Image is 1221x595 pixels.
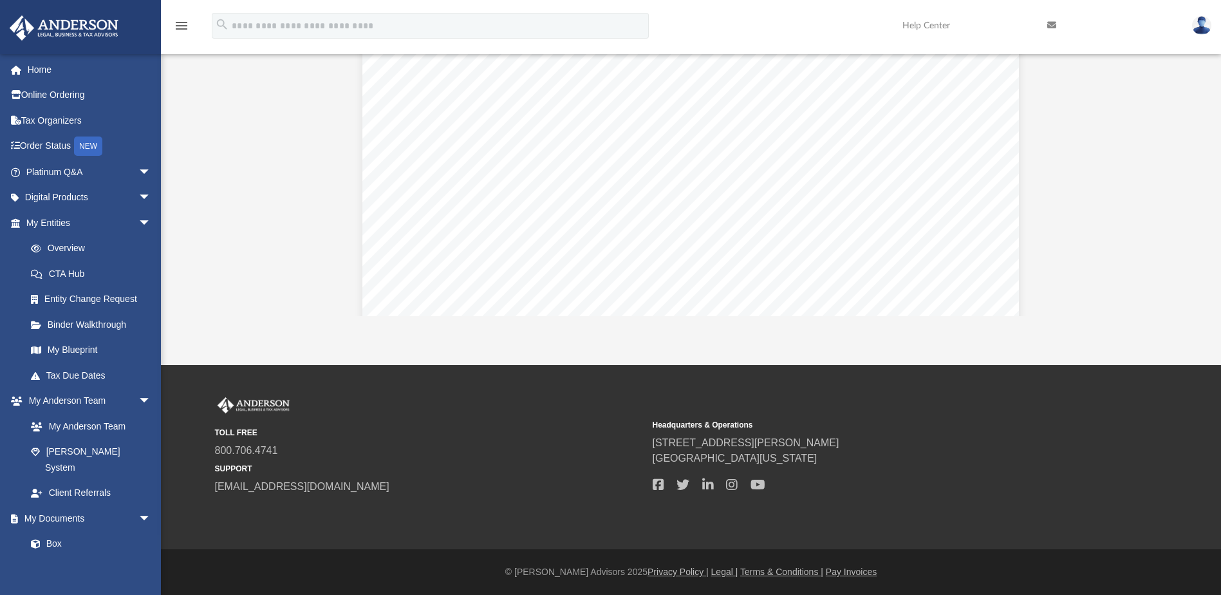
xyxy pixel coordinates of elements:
a: Privacy Policy | [648,567,709,577]
a: Order StatusNEW [9,133,171,160]
span: arrow_drop_down [138,159,164,185]
div: NEW [74,137,102,156]
a: Home [9,57,171,82]
a: CTA Hub [18,261,171,287]
small: SUPPORT [215,463,644,475]
a: My Blueprint [18,337,164,363]
a: [EMAIL_ADDRESS][DOMAIN_NAME] [215,481,389,492]
span: , on behalf of River Bluff Holdings, [763,237,931,249]
a: My Documentsarrow_drop_down [9,505,164,531]
span: [PERSON_NAME] [687,65,781,77]
i: search [215,17,229,32]
a: Client Referrals [18,480,164,506]
span: Holdings, LLC, as its Manager, Beneficiary [687,160,895,171]
span: , [769,65,772,77]
a: Box [18,531,158,557]
a: Binder Walkthrough [18,312,171,337]
small: Headquarters & Operations [653,419,1081,431]
a: [GEOGRAPHIC_DATA][US_STATE] [653,453,817,464]
a: 800.706.4741 [215,445,278,456]
span: arrow_drop_down [138,505,164,532]
span: arrow_drop_down [138,210,164,236]
a: Entity Change Request [18,287,171,312]
a: My Anderson Team [18,413,158,439]
a: Tax Organizers [9,108,171,133]
a: Overview [18,236,171,261]
a: Online Ordering [9,82,171,108]
a: Legal | [711,567,738,577]
a: My Entitiesarrow_drop_down [9,210,171,236]
a: Pay Invoices [826,567,877,577]
span: Grantor [774,65,811,77]
a: Digital Productsarrow_drop_down [9,185,171,211]
a: [PERSON_NAME] System [18,439,164,480]
a: menu [174,24,189,33]
span: [PERSON_NAME], on behalf of River Bluff [687,146,899,158]
a: My Anderson Teamarrow_drop_down [9,388,164,414]
img: Anderson Advisors Platinum Portal [215,397,292,414]
small: TOLL FREE [215,427,644,439]
a: [STREET_ADDRESS][PERSON_NAME] [653,437,839,448]
span: LLC, as its Manager, Beneficiary [682,250,839,262]
img: User Pic [1192,16,1211,35]
i: menu [174,18,189,33]
a: Tax Due Dates [18,363,171,388]
span: arrow_drop_down [138,388,164,415]
a: Platinum Q&Aarrow_drop_down [9,159,171,185]
div: © [PERSON_NAME] Advisors 2025 [161,565,1221,579]
span: [PERSON_NAME] [682,237,776,249]
img: Anderson Advisors Platinum Portal [6,15,122,41]
span: arrow_drop_down [138,185,164,211]
a: Terms & Conditions | [740,567,823,577]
